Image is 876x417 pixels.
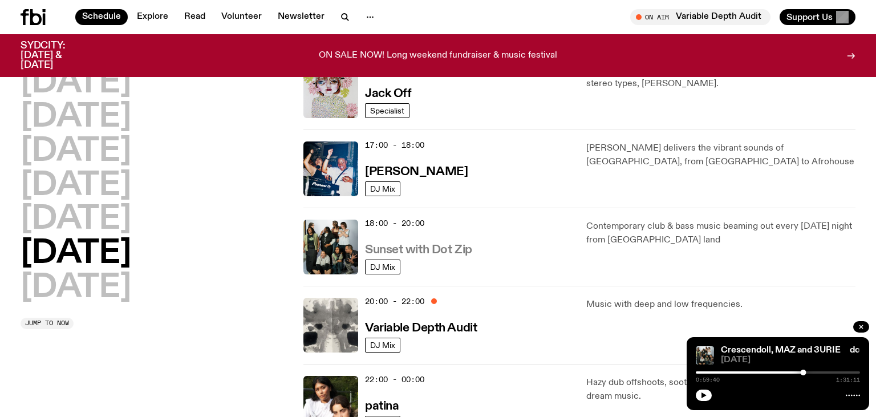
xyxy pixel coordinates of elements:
[365,338,400,353] a: DJ Mix
[365,374,424,385] span: 22:00 - 00:00
[370,341,395,349] span: DJ Mix
[365,400,399,412] h3: patina
[365,244,472,256] h3: Sunset with Dot Zip
[21,67,131,99] button: [DATE]
[721,356,860,365] span: [DATE]
[365,320,477,334] a: Variable Depth Audit
[365,88,411,100] h3: Jack Off
[25,320,69,326] span: Jump to now
[630,9,770,25] button: On AirVariable Depth Audit
[365,181,400,196] a: DJ Mix
[365,322,477,334] h3: Variable Depth Audit
[365,164,468,178] a: [PERSON_NAME]
[21,318,74,329] button: Jump to now
[370,184,395,193] span: DJ Mix
[586,376,855,403] p: Hazy dub offshoots, soothing and challenging rhythms, uncanny dream music.
[271,9,331,25] a: Newsletter
[586,220,855,247] p: Contemporary club & bass music beaming out every [DATE] night from [GEOGRAPHIC_DATA] land
[365,296,424,307] span: 20:00 - 22:00
[21,136,131,168] button: [DATE]
[21,41,94,70] h3: SYDCITY: [DATE] & [DATE]
[214,9,269,25] a: Volunteer
[75,9,128,25] a: Schedule
[696,377,720,383] span: 0:59:40
[130,9,175,25] a: Explore
[21,170,131,202] button: [DATE]
[365,398,399,412] a: patina
[21,238,131,270] button: [DATE]
[21,272,131,304] button: [DATE]
[21,102,131,133] button: [DATE]
[780,9,855,25] button: Support Us
[836,377,860,383] span: 1:31:11
[365,242,472,256] a: Sunset with Dot Zip
[586,141,855,169] p: [PERSON_NAME] delivers the vibrant sounds of [GEOGRAPHIC_DATA], from [GEOGRAPHIC_DATA] to Afrohouse
[586,298,855,311] p: Music with deep and low frequencies.
[365,86,411,100] a: Jack Off
[303,63,358,118] img: a dotty lady cuddling her cat amongst flowers
[303,298,358,353] img: A black and white Rorschach
[365,218,424,229] span: 18:00 - 20:00
[365,166,468,178] h3: [PERSON_NAME]
[177,9,212,25] a: Read
[365,260,400,274] a: DJ Mix
[786,12,833,22] span: Support Us
[671,346,841,355] a: dot.zip with Crescendoll, MAZ and 3URIE
[370,262,395,271] span: DJ Mix
[365,103,409,118] a: Specialist
[319,51,557,61] p: ON SALE NOW! Long weekend fundraiser & music festival
[370,106,404,115] span: Specialist
[365,140,424,151] span: 17:00 - 18:00
[21,204,131,236] button: [DATE]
